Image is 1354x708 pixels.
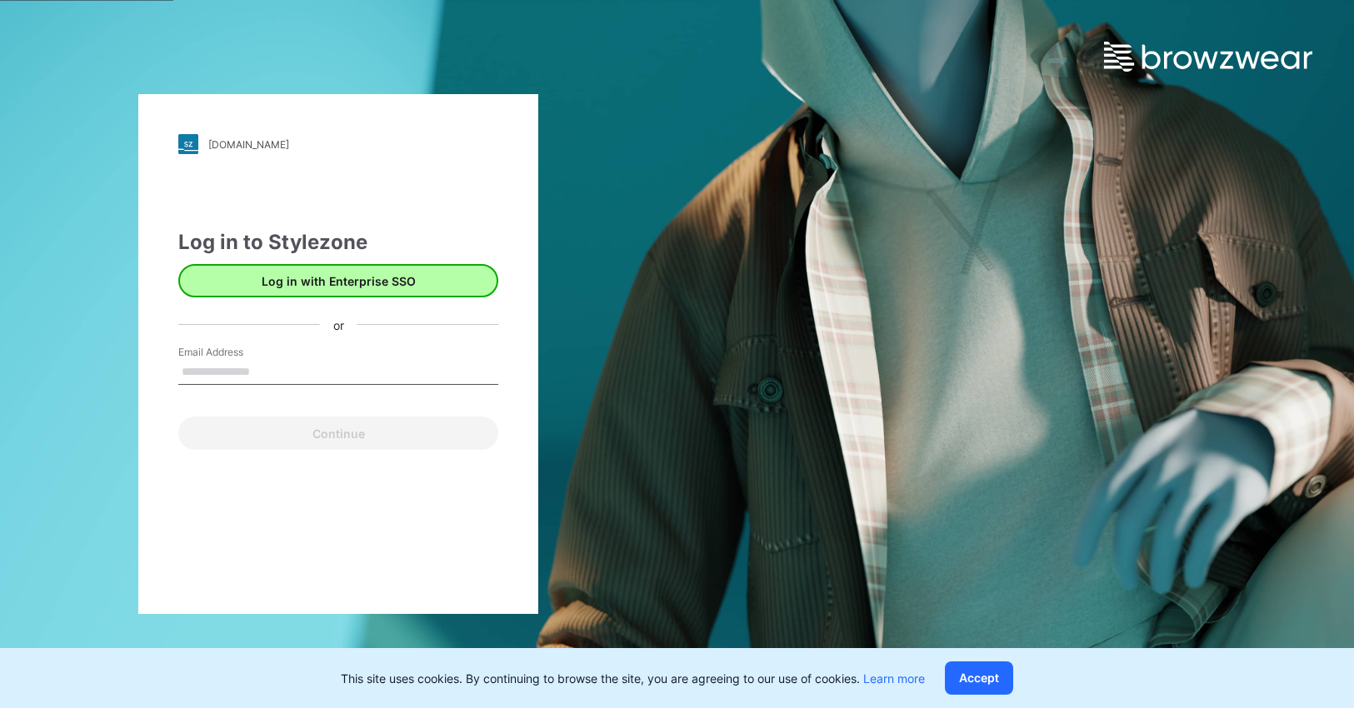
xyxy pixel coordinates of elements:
button: Accept [945,661,1013,695]
p: This site uses cookies. By continuing to browse the site, you are agreeing to our use of cookies. [341,670,925,687]
img: stylezone-logo.562084cfcfab977791bfbf7441f1a819.svg [178,134,198,154]
button: Log in with Enterprise SSO [178,264,498,297]
div: [DOMAIN_NAME] [208,138,289,151]
div: or [320,316,357,333]
label: Email Address [178,345,295,360]
a: [DOMAIN_NAME] [178,134,498,154]
img: browzwear-logo.e42bd6dac1945053ebaf764b6aa21510.svg [1104,42,1312,72]
div: Log in to Stylezone [178,227,498,257]
a: Learn more [863,671,925,686]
